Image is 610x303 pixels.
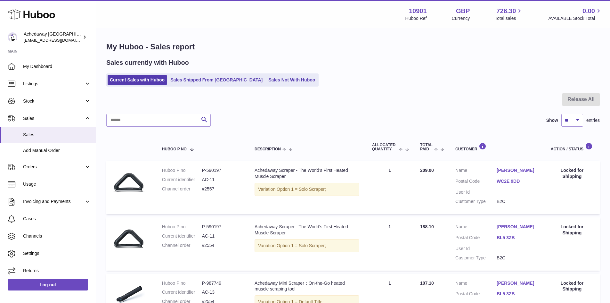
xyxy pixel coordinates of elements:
[23,98,84,104] span: Stock
[277,187,326,192] span: Option 1 = Solo Scraper;
[277,243,326,248] span: Option 1 = Solo Scraper;
[497,178,538,184] a: WC2E 9DD
[113,224,145,256] img: Achedaway-Muscle-Scraper.png
[23,250,91,257] span: Settings
[162,289,202,295] dt: Current identifier
[23,181,91,187] span: Usage
[409,7,427,15] strong: 10901
[455,246,497,252] dt: User Id
[497,167,538,173] a: [PERSON_NAME]
[23,63,91,70] span: My Dashboard
[420,168,434,173] span: 209.00
[497,280,538,286] a: [PERSON_NAME]
[106,42,600,52] h1: My Huboo - Sales report
[162,186,202,192] dt: Channel order
[23,268,91,274] span: Returns
[8,279,88,290] a: Log out
[455,167,497,175] dt: Name
[496,7,516,15] span: 728.30
[366,217,414,271] td: 1
[455,224,497,231] dt: Name
[202,224,242,230] dd: P-590197
[456,7,470,15] strong: GBP
[420,143,433,151] span: Total paid
[162,147,187,151] span: Huboo P no
[455,255,497,261] dt: Customer Type
[8,32,17,42] img: admin@newpb.co.uk
[497,198,538,205] dd: B2C
[405,15,427,21] div: Huboo Ref
[546,117,558,123] label: Show
[162,280,202,286] dt: Huboo P no
[202,242,242,248] dd: #2554
[255,280,359,292] div: Achedaway Mini Scraper：On-the-Go heated muscle scraping tool
[255,224,359,236] div: Achedaway Scraper - The World’s First Heated Muscle Scraper
[23,147,91,154] span: Add Manual Order
[455,291,497,299] dt: Postal Code
[551,280,593,292] div: Locked for Shipping
[455,280,497,288] dt: Name
[366,161,414,214] td: 1
[202,280,242,286] dd: P-987749
[455,189,497,195] dt: User Id
[266,75,317,85] a: Sales Not With Huboo
[455,143,538,151] div: Customer
[497,255,538,261] dd: B2C
[551,167,593,180] div: Locked for Shipping
[497,291,538,297] a: BL5 3ZB
[455,198,497,205] dt: Customer Type
[452,15,470,21] div: Currency
[372,143,397,151] span: ALLOCATED Quantity
[548,15,602,21] span: AVAILABLE Stock Total
[23,132,91,138] span: Sales
[455,178,497,186] dt: Postal Code
[162,233,202,239] dt: Current identifier
[108,75,167,85] a: Current Sales with Huboo
[202,233,242,239] dd: AC-11
[255,183,359,196] div: Variation:
[202,177,242,183] dd: AC-11
[586,117,600,123] span: entries
[582,7,595,15] span: 0.00
[24,31,81,43] div: Achedaway [GEOGRAPHIC_DATA]
[23,216,91,222] span: Cases
[420,224,434,229] span: 188.10
[202,186,242,192] dd: #2557
[497,224,538,230] a: [PERSON_NAME]
[495,15,523,21] span: Total sales
[24,38,94,43] span: [EMAIL_ADDRESS][DOMAIN_NAME]
[455,235,497,242] dt: Postal Code
[23,81,84,87] span: Listings
[23,233,91,239] span: Channels
[202,167,242,173] dd: P-590197
[23,115,84,122] span: Sales
[23,164,84,170] span: Orders
[23,198,84,205] span: Invoicing and Payments
[255,239,359,252] div: Variation:
[255,167,359,180] div: Achedaway Scraper - The World’s First Heated Muscle Scraper
[495,7,523,21] a: 728.30 Total sales
[497,235,538,241] a: BL5 3ZB
[162,242,202,248] dt: Channel order
[420,281,434,286] span: 107.10
[106,58,189,67] h2: Sales currently with Huboo
[551,143,593,151] div: Action / Status
[548,7,602,21] a: 0.00 AVAILABLE Stock Total
[255,147,281,151] span: Description
[168,75,265,85] a: Sales Shipped From [GEOGRAPHIC_DATA]
[202,289,242,295] dd: AC-13
[162,177,202,183] dt: Current identifier
[113,167,145,199] img: Achedaway-Muscle-Scraper.png
[162,167,202,173] dt: Huboo P no
[551,224,593,236] div: Locked for Shipping
[162,224,202,230] dt: Huboo P no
